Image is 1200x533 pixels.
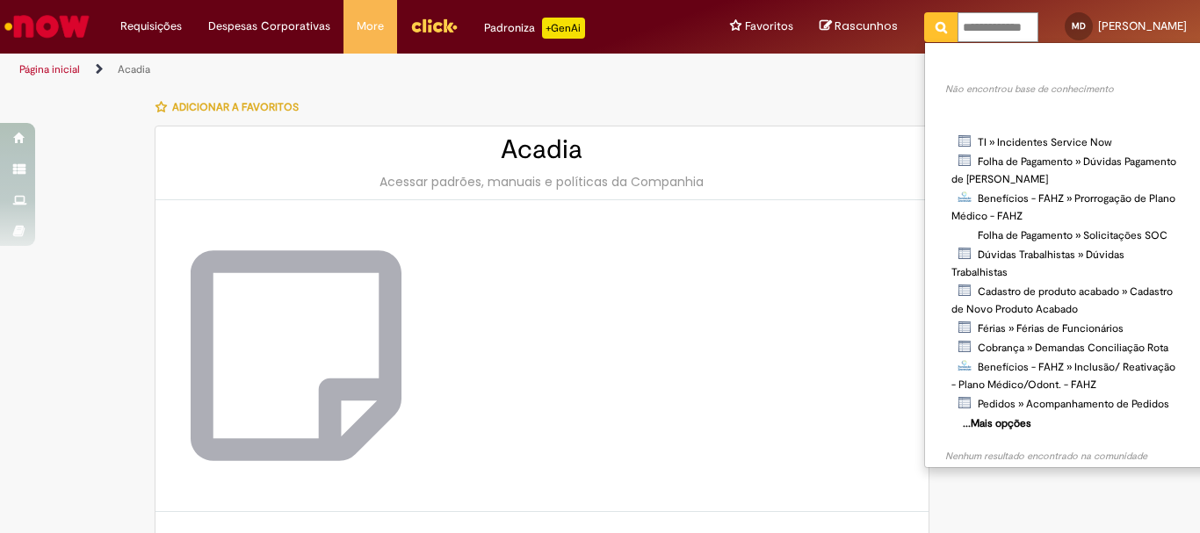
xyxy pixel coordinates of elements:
span: More [357,18,384,35]
span: Cadastro de produto acabado » Cadastro de Novo Produto Acabado [951,285,1173,316]
div: Acessar padrões, manuais e políticas da Companhia [173,173,911,191]
span: Cobrança » Demandas Conciliação Rota [978,341,1168,355]
span: Benefícios - FAHZ » Inclusão/ Reativação - Plano Médico/Odont. - FAHZ [951,360,1175,392]
button: Pesquisar [924,12,958,42]
p: +GenAi [542,18,585,39]
span: Folha de Pagamento » Dúvidas Pagamento de [PERSON_NAME] [951,155,1176,186]
img: Acadia [191,235,401,476]
h2: Acadia [173,135,911,164]
ul: Trilhas de página [13,54,787,86]
b: ...Mais opções [963,416,1031,430]
span: Férias » Férias de Funcionários [978,321,1124,335]
b: Comunidade [928,433,998,449]
img: click_logo_yellow_360x200.png [410,12,458,39]
span: Requisições [120,18,182,35]
span: [PERSON_NAME] [1098,18,1187,33]
a: Página inicial [19,62,80,76]
a: Rascunhos [820,18,898,35]
img: ServiceNow [2,9,92,44]
span: Adicionar a Favoritos [172,100,299,114]
span: Favoritos [745,18,793,35]
span: Rascunhos [835,18,898,34]
span: Pedidos » Acompanhamento de Pedidos [978,397,1169,411]
span: Dúvidas Trabalhistas » Dúvidas Trabalhistas [951,248,1124,279]
span: TI » Incidentes Service Now [978,135,1112,149]
b: Reportar problema [928,48,1030,64]
span: Folha de Pagamento » Solicitações SOC [978,228,1167,242]
span: Despesas Corporativas [208,18,330,35]
span: Benefícios - FAHZ » Prorrogação de Plano Médico - FAHZ [951,191,1175,223]
b: Catálogo [928,115,976,131]
a: Acadia [118,62,150,76]
button: Adicionar a Favoritos [155,89,308,126]
div: Padroniza [484,18,585,39]
b: Artigos [928,66,965,82]
span: MD [1072,20,1086,32]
